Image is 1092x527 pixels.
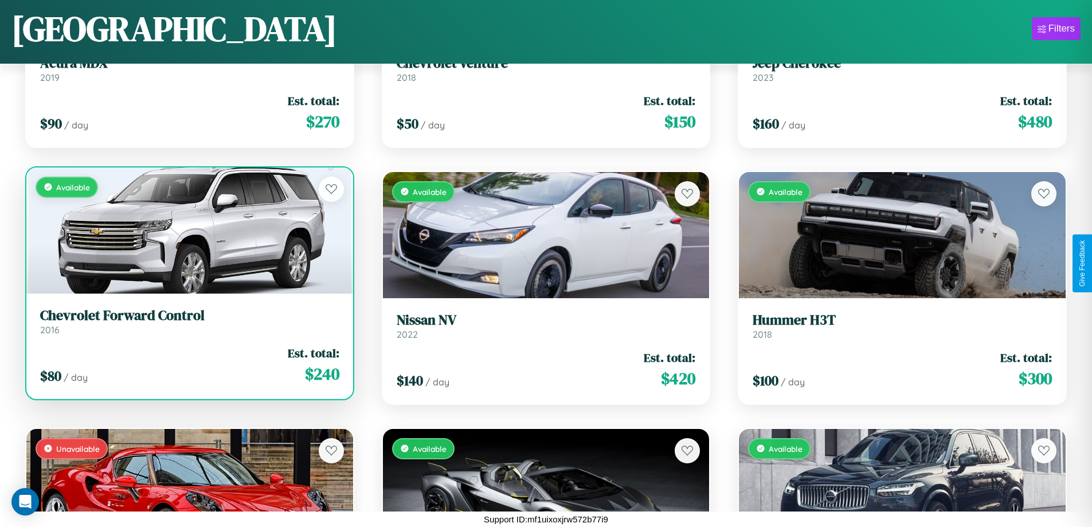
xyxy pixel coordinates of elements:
[40,324,60,335] span: 2016
[1078,240,1086,287] div: Give Feedback
[1000,349,1052,366] span: Est. total:
[753,329,772,340] span: 2018
[288,92,339,109] span: Est. total:
[11,488,39,516] div: Open Intercom Messenger
[56,444,100,454] span: Unavailable
[288,345,339,361] span: Est. total:
[397,72,416,83] span: 2018
[753,55,1052,72] h3: Jeep Cherokee
[413,187,447,197] span: Available
[664,110,695,133] span: $ 150
[397,114,418,133] span: $ 50
[397,312,696,329] h3: Nissan NV
[11,5,337,52] h1: [GEOGRAPHIC_DATA]
[753,312,1052,340] a: Hummer H3T2018
[306,110,339,133] span: $ 270
[769,187,803,197] span: Available
[644,92,695,109] span: Est. total:
[40,307,339,335] a: Chevrolet Forward Control2016
[397,312,696,340] a: Nissan NV2022
[425,376,449,388] span: / day
[1048,23,1075,34] div: Filters
[753,114,779,133] span: $ 160
[305,362,339,385] span: $ 240
[753,72,773,83] span: 2023
[1019,367,1052,390] span: $ 300
[753,312,1052,329] h3: Hummer H3T
[40,307,339,324] h3: Chevrolet Forward Control
[484,512,608,527] p: Support ID: mf1uixoxjrw572b77i9
[56,182,90,192] span: Available
[413,444,447,454] span: Available
[40,72,60,83] span: 2019
[781,376,805,388] span: / day
[40,55,339,72] h3: Acura MDX
[753,371,778,390] span: $ 100
[1032,17,1081,40] button: Filters
[397,55,696,72] h3: Chevrolet Venture
[753,55,1052,83] a: Jeep Cherokee2023
[1000,92,1052,109] span: Est. total:
[397,329,418,340] span: 2022
[64,372,88,383] span: / day
[421,119,445,131] span: / day
[40,366,61,385] span: $ 80
[769,444,803,454] span: Available
[397,55,696,83] a: Chevrolet Venture2018
[781,119,805,131] span: / day
[644,349,695,366] span: Est. total:
[64,119,88,131] span: / day
[40,55,339,83] a: Acura MDX2019
[1018,110,1052,133] span: $ 480
[397,371,423,390] span: $ 140
[40,114,62,133] span: $ 90
[661,367,695,390] span: $ 420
